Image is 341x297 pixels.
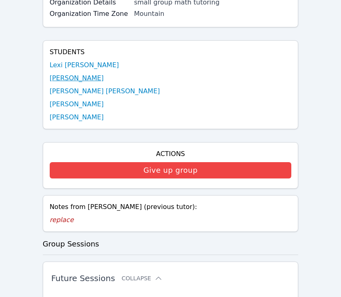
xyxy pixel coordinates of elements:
[43,238,299,250] h3: Group Sessions
[50,162,292,178] button: Give up group
[50,86,160,96] a: [PERSON_NAME] [PERSON_NAME]
[50,112,104,122] a: [PERSON_NAME]
[50,99,104,109] a: [PERSON_NAME]
[50,73,104,83] a: [PERSON_NAME]
[50,9,129,19] label: Organization Time Zone
[121,274,162,282] button: Collapse
[134,9,292,19] div: Mountain
[50,149,292,159] h4: Actions
[50,202,292,212] div: Notes from [PERSON_NAME] (previous tutor):
[50,215,292,225] p: replace
[50,47,292,57] h4: Students
[50,60,119,70] a: Lexi [PERSON_NAME]
[51,273,115,283] span: Future Sessions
